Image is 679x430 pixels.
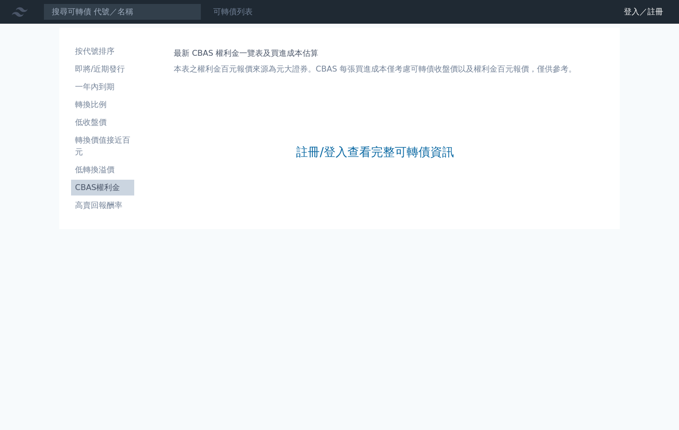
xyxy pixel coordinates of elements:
a: 一年內到期 [71,79,134,95]
li: 一年內到期 [71,81,134,93]
a: 即將/近期發行 [71,61,134,77]
a: 轉換比例 [71,97,134,113]
a: 按代號排序 [71,43,134,59]
a: 低轉換溢價 [71,162,134,178]
input: 搜尋可轉債 代號／名稱 [43,3,201,20]
li: CBAS權利金 [71,182,134,194]
a: 登入／註冊 [616,4,671,20]
p: 本表之權利金百元報價來源為元大證券。CBAS 每張買進成本僅考慮可轉債收盤價以及權利金百元報價，僅供參考。 [174,63,576,75]
a: 註冊/登入查看完整可轉債資訊 [296,144,454,160]
a: CBAS權利金 [71,180,134,195]
a: 可轉債列表 [213,7,253,16]
li: 高賣回報酬率 [71,199,134,211]
a: 低收盤價 [71,115,134,130]
h1: 最新 CBAS 權利金一覽表及買進成本估算 [174,47,576,59]
a: 高賣回報酬率 [71,197,134,213]
li: 即將/近期發行 [71,63,134,75]
li: 轉換比例 [71,99,134,111]
li: 轉換價值接近百元 [71,134,134,158]
li: 按代號排序 [71,45,134,57]
li: 低收盤價 [71,117,134,128]
a: 轉換價值接近百元 [71,132,134,160]
li: 低轉換溢價 [71,164,134,176]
